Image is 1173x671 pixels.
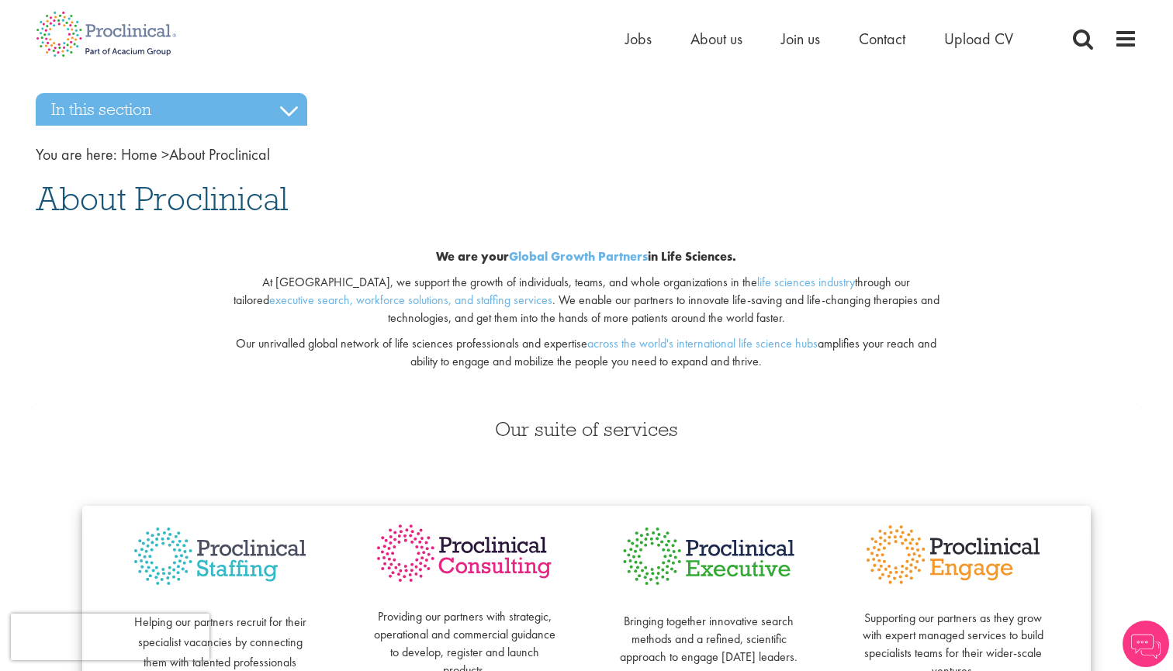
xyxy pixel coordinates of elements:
[618,521,800,591] img: Proclinical Executive
[161,144,169,164] span: >
[373,521,555,586] img: Proclinical Consulting
[781,29,820,49] a: Join us
[121,144,157,164] a: breadcrumb link to Home
[36,93,307,126] h3: In this section
[944,29,1013,49] a: Upload CV
[859,29,905,49] a: Contact
[618,595,800,666] p: Bringing together innovative search methods and a refined, scientific approach to engage [DATE] l...
[1123,621,1169,667] img: Chatbot
[757,274,855,290] a: life sciences industry
[269,292,552,308] a: executive search, workforce solutions, and staffing services
[129,521,311,592] img: Proclinical Staffing
[11,614,209,660] iframe: reCAPTCHA
[625,29,652,49] a: Jobs
[587,335,818,351] a: across the world's international life science hubs
[121,144,270,164] span: About Proclinical
[690,29,742,49] a: About us
[862,521,1044,588] img: Proclinical Engage
[223,274,950,327] p: At [GEOGRAPHIC_DATA], we support the growth of individuals, teams, and whole organizations in the...
[436,248,736,265] b: We are your in Life Sciences.
[36,419,1137,439] h3: Our suite of services
[36,144,117,164] span: You are here:
[223,335,950,371] p: Our unrivalled global network of life sciences professionals and expertise amplifies your reach a...
[509,248,648,265] a: Global Growth Partners
[36,178,288,220] span: About Proclinical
